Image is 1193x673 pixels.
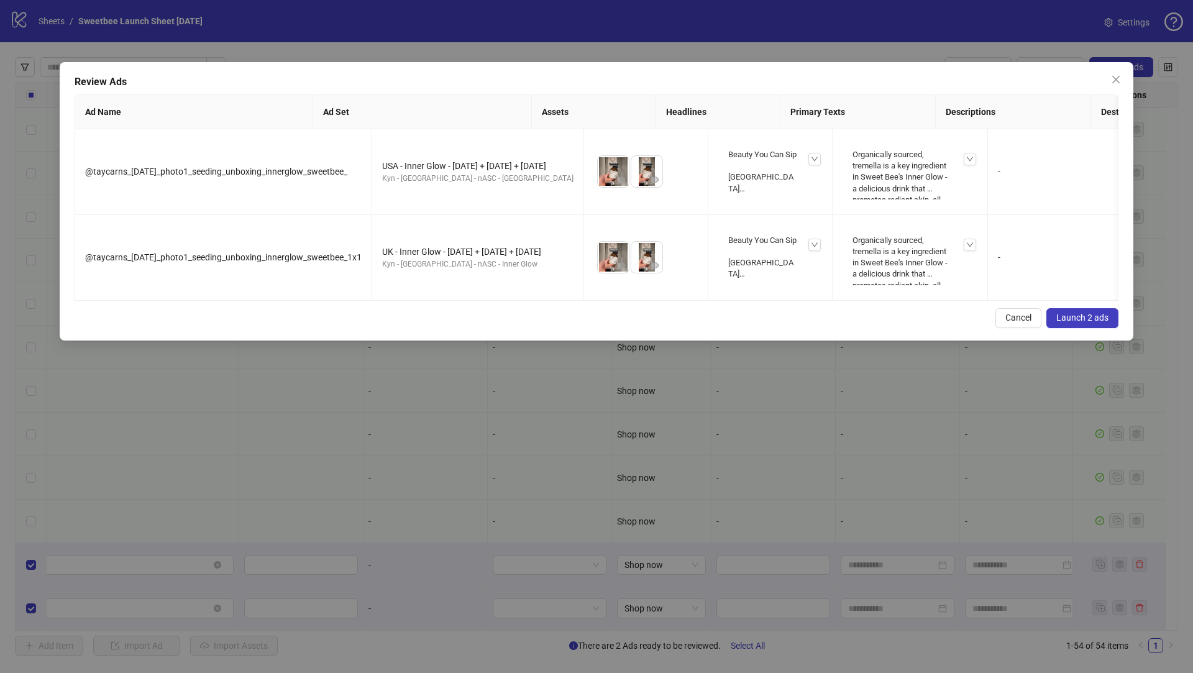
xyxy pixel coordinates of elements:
button: Preview [614,172,629,187]
span: eye [617,261,626,270]
button: Preview [647,172,662,187]
div: Organically sourced, tremella is a key ingredient in Sweet Bee's Inner Glow - a delicious drink t... [848,144,972,199]
div: Beauty You Can Sip [GEOGRAPHIC_DATA] Powered by Tremella [723,230,817,285]
button: Close [1106,70,1126,89]
span: down [966,241,974,249]
span: close [1111,75,1121,85]
th: Headlines [656,95,780,129]
span: eye [617,175,626,184]
div: Beauty You Can Sip [GEOGRAPHIC_DATA] Powered by Tremella [723,144,817,199]
span: @taycarns_[DATE]_photo1_seeding_unboxing_innerglow_sweetbee_ [85,167,347,176]
button: Preview [647,258,662,273]
div: Kyn - [GEOGRAPHIC_DATA] - nASC - [GEOGRAPHIC_DATA] [382,173,574,185]
div: UK - Inner Glow - [DATE] + [DATE] + [DATE] [382,245,574,259]
img: Asset 2 [631,156,662,187]
img: Asset 2 [631,242,662,273]
span: down [966,155,974,163]
span: eye [651,175,659,184]
button: Cancel [995,308,1041,328]
th: Descriptions [936,95,1091,129]
img: Asset 1 [598,242,629,273]
span: eye [651,261,659,270]
span: - [998,252,1000,262]
button: Launch 2 ads [1046,308,1118,328]
div: Review Ads [75,75,1118,89]
span: @taycarns_[DATE]_photo1_seeding_unboxing_innerglow_sweetbee_1x1 [85,252,362,262]
span: Launch 2 ads [1056,313,1108,323]
button: Preview [614,258,629,273]
div: USA - Inner Glow - [DATE] + [DATE] + [DATE] [382,159,574,173]
div: Kyn - [GEOGRAPHIC_DATA] - nASC - Inner Glow [382,259,574,270]
span: - [998,167,1000,176]
img: Asset 1 [598,156,629,187]
span: down [811,155,818,163]
div: Organically sourced, tremella is a key ingredient in Sweet Bee's Inner Glow - a delicious drink t... [848,230,972,285]
th: Ad Set [313,95,532,129]
th: Ad Name [75,95,313,129]
span: down [811,241,818,249]
th: Primary Texts [780,95,936,129]
th: Assets [532,95,656,129]
span: Cancel [1005,313,1031,323]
